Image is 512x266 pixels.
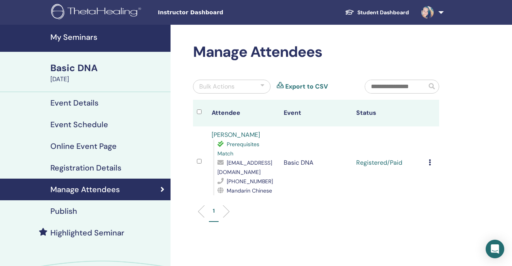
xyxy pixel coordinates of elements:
p: 1 [213,207,215,215]
th: Attendee [208,100,280,126]
span: Instructor Dashboard [158,9,274,17]
span: [EMAIL_ADDRESS][DOMAIN_NAME] [217,159,272,176]
h4: Highlighted Seminar [50,228,124,237]
img: default.jpg [421,6,434,19]
th: Event [280,100,352,126]
img: graduation-cap-white.svg [345,9,354,15]
h4: Publish [50,206,77,216]
div: Open Intercom Messenger [486,240,504,258]
td: Basic DNA [280,126,352,199]
div: Basic DNA [50,61,166,75]
div: [DATE] [50,75,166,84]
h2: Manage Attendees [193,43,439,61]
h4: My Seminars [50,32,166,42]
div: Bulk Actions [199,82,234,91]
h4: Event Details [50,98,98,107]
span: Mandarin Chinese [227,187,272,194]
a: [PERSON_NAME] [212,131,260,139]
h4: Registration Details [50,163,121,172]
a: Student Dashboard [339,5,415,20]
th: Status [352,100,425,126]
img: logo.png [51,4,144,21]
h4: Manage Attendees [50,185,120,194]
span: Prerequisites Match [217,141,259,157]
h4: Event Schedule [50,120,108,129]
h4: Online Event Page [50,142,117,151]
a: Basic DNA[DATE] [46,61,171,84]
a: Export to CSV [285,82,328,91]
span: [PHONE_NUMBER] [227,178,273,185]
